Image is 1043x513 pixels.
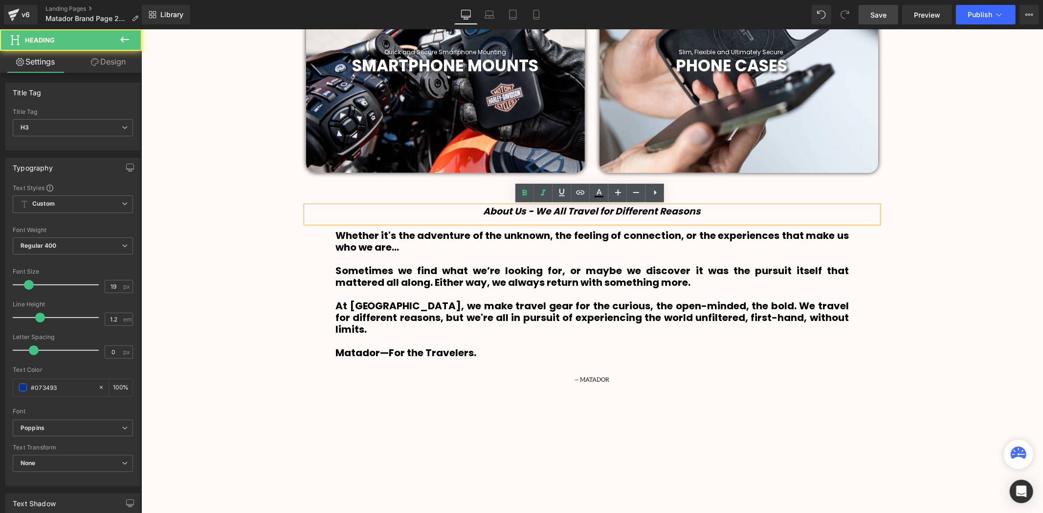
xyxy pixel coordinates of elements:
[45,5,146,13] a: Landing Pages
[458,20,723,26] h1: Slim, Flexible and Ultimately Secure.
[13,158,53,172] div: Typography
[535,25,646,48] b: PHONE CASES
[21,424,44,432] i: Poppins
[13,366,133,373] div: Text Color
[123,283,132,290] span: px
[32,200,55,208] b: Custom
[13,408,133,415] div: Font
[13,334,133,341] div: Letter Spacing
[21,459,36,467] b: None
[194,199,708,225] b: Whether it's the adventure of the unknown, the feeling of connection, or the experiences that mak...
[4,5,38,24] a: v6
[501,5,525,24] a: Tablet
[13,184,133,192] div: Text Styles
[21,124,29,131] b: H3
[13,444,133,451] div: Text Transform
[194,270,708,307] b: At [GEOGRAPHIC_DATA], we make travel gear for the curious, the open-minded, the bold. We travel f...
[956,5,1016,24] button: Publish
[342,175,560,189] i: About Us - We All Travel for Different Reasons
[211,25,398,48] b: SMARTPHONE MOUNTS
[20,8,32,21] div: v6
[914,10,940,20] span: Preview
[13,227,133,234] div: Font Weight
[525,5,548,24] a: Mobile
[13,108,133,115] div: Title Tag
[835,5,855,24] button: Redo
[45,15,128,22] span: Matador Brand Page 2025
[142,5,190,24] a: New Library
[31,382,93,393] input: Color
[13,301,133,308] div: Line Height
[968,11,992,19] span: Publish
[123,349,132,355] span: px
[902,5,952,24] a: Preview
[1020,5,1039,24] button: More
[109,379,133,396] div: %
[160,10,183,19] span: Library
[25,36,55,44] span: Heading
[478,5,501,24] a: Laptop
[172,346,730,355] p: — MATADOR
[165,20,444,26] h1: Quick and Secure Smartphone Mounting
[123,316,132,322] span: em
[870,10,887,20] span: Save
[194,317,335,330] b: Matador—For the Travelers.
[13,83,42,97] div: Title Tag
[73,51,144,73] a: Design
[1010,480,1033,503] div: Open Intercom Messenger
[21,242,57,249] b: Regular 400
[13,494,56,508] div: Text Shadow
[194,235,708,260] b: Sometimes we find what we’re looking for, or maybe we discover it was the pursuit itself that mat...
[812,5,831,24] button: Undo
[454,5,478,24] a: Desktop
[13,268,133,275] div: Font Size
